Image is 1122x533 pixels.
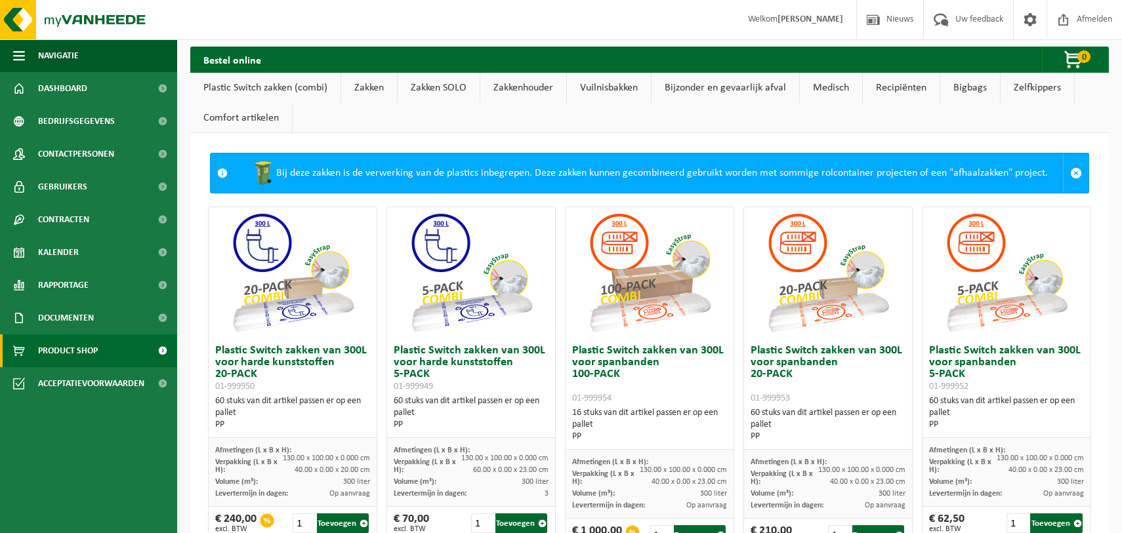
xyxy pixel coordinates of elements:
span: Verpakking (L x B x H): [394,458,456,474]
span: Volume (m³): [572,490,615,498]
span: 300 liter [1057,478,1084,486]
a: Medisch [800,73,862,103]
img: 01-999953 [762,207,894,338]
button: 0 [1042,47,1108,73]
span: Navigatie [38,39,79,72]
span: 130.00 x 100.00 x 0.000 cm [283,454,370,462]
span: Contracten [38,203,89,236]
span: 01-999950 [215,382,255,391]
h2: Bestel online [190,47,274,72]
span: 60.00 x 0.00 x 23.00 cm [473,466,549,474]
span: Product Shop [38,334,98,367]
span: Op aanvraag [686,502,727,509]
div: € 240,00 [215,513,257,533]
span: 40.00 x 0.00 x 23.00 cm [1008,466,1084,474]
a: Sluit melding [1063,153,1089,193]
span: Volume (m³): [215,478,258,486]
input: 1 [1007,513,1029,533]
span: Verpakking (L x B x H): [572,470,634,486]
span: Documenten [38,302,94,334]
span: 300 liter [343,478,370,486]
img: 01-999952 [941,207,1072,338]
div: 60 stuks van dit artikel passen er op een pallet [751,407,905,443]
div: 60 stuks van dit artikel passen er op een pallet [215,395,370,431]
span: Op aanvraag [329,490,370,498]
a: Bijzonder en gevaarlijk afval [652,73,799,103]
span: Levertermijn in dagen: [394,490,467,498]
span: 40.00 x 0.00 x 23.00 cm [830,478,905,486]
span: Rapportage [38,269,89,302]
span: Afmetingen (L x B x H): [751,458,827,466]
span: Dashboard [38,72,87,105]
div: PP [215,419,370,431]
span: excl. BTW [929,525,965,533]
span: 40.00 x 0.00 x 23.00 cm [652,478,727,486]
input: 1 [293,513,316,533]
div: 60 stuks van dit artikel passen er op een pallet [394,395,549,431]
h3: Plastic Switch zakken van 300L voor harde kunststoffen 5-PACK [394,345,549,392]
span: 01-999949 [394,382,433,391]
button: Toevoegen [495,513,548,533]
span: 3 [545,490,549,498]
span: 01-999953 [751,393,790,403]
span: Kalender [38,236,79,269]
h3: Plastic Switch zakken van 300L voor harde kunststoffen 20-PACK [215,345,370,392]
img: 01-999949 [405,207,537,338]
img: WB-0240-HPE-GN-50.png [250,160,276,186]
div: PP [929,419,1084,431]
span: Afmetingen (L x B x H): [215,446,291,454]
span: 300 liter [700,490,727,498]
strong: [PERSON_NAME] [778,14,843,24]
button: Toevoegen [1030,513,1083,533]
span: 130.00 x 100.00 x 0.000 cm [818,466,905,474]
img: 01-999954 [584,207,715,338]
h3: Plastic Switch zakken van 300L voor spanbanden 5-PACK [929,345,1084,392]
span: Levertermijn in dagen: [572,502,645,509]
span: Op aanvraag [865,502,905,509]
span: Levertermijn in dagen: [929,490,1002,498]
span: Volume (m³): [751,490,793,498]
span: Contactpersonen [38,138,114,170]
div: 60 stuks van dit artikel passen er op een pallet [929,395,1084,431]
span: Volume (m³): [394,478,436,486]
a: Plastic Switch zakken (combi) [190,73,341,103]
span: 0 [1077,50,1091,63]
span: Afmetingen (L x B x H): [394,446,470,454]
span: 300 liter [879,490,905,498]
span: 40.00 x 0.00 x 20.00 cm [295,466,370,474]
a: Comfort artikelen [190,103,292,133]
button: Toevoegen [317,513,369,533]
span: excl. BTW [394,525,429,533]
span: Afmetingen (L x B x H): [572,458,648,466]
div: € 70,00 [394,513,429,533]
a: Vuilnisbakken [567,73,651,103]
span: 300 liter [522,478,549,486]
span: Afmetingen (L x B x H): [929,446,1005,454]
span: Levertermijn in dagen: [751,502,823,509]
span: 01-999952 [929,382,968,391]
span: Volume (m³): [929,478,972,486]
div: PP [394,419,549,431]
h3: Plastic Switch zakken van 300L voor spanbanden 100-PACK [572,345,727,404]
a: Zelfkippers [1001,73,1074,103]
span: excl. BTW [215,525,257,533]
span: 130.00 x 100.00 x 0.000 cm [640,466,727,474]
span: 130.00 x 100.00 x 0.000 cm [997,454,1084,462]
a: Bigbags [940,73,1000,103]
div: € 62,50 [929,513,965,533]
h3: Plastic Switch zakken van 300L voor spanbanden 20-PACK [751,345,905,404]
span: Bedrijfsgegevens [38,105,115,138]
span: Gebruikers [38,170,87,203]
span: 01-999954 [572,393,612,403]
span: Verpakking (L x B x H): [751,470,813,486]
a: Zakkenhouder [480,73,566,103]
div: 16 stuks van dit artikel passen er op een pallet [572,407,727,443]
span: Verpakking (L x B x H): [929,458,991,474]
span: 130.00 x 100.00 x 0.000 cm [461,454,549,462]
a: Zakken SOLO [398,73,480,103]
img: 01-999950 [227,207,358,338]
span: Levertermijn in dagen: [215,490,288,498]
span: Op aanvraag [1043,490,1084,498]
a: Recipiënten [863,73,940,103]
div: Bij deze zakken is de verwerking van de plastics inbegrepen. Deze zakken kunnen gecombineerd gebr... [234,153,1063,193]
